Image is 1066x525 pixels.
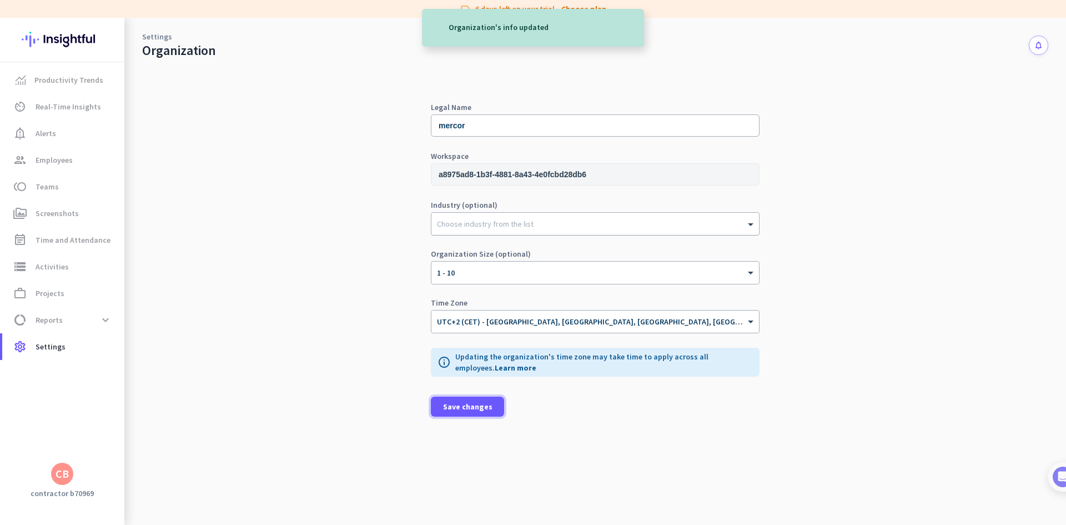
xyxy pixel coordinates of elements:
[56,468,69,479] div: CB
[36,233,110,247] span: Time and Attendance
[142,31,172,42] a: Settings
[438,356,451,369] i: info
[1034,41,1043,50] i: notifications
[36,340,66,353] span: Settings
[16,75,26,85] img: menu-item
[13,207,27,220] i: perm_media
[2,333,124,360] a: settingsSettings
[2,200,124,227] a: perm_mediaScreenshots
[13,180,27,193] i: toll
[36,207,79,220] span: Screenshots
[13,287,27,300] i: work_outline
[22,18,103,61] img: Insightful logo
[36,287,64,300] span: Projects
[34,73,103,87] span: Productivity Trends
[2,227,124,253] a: event_noteTime and Attendance
[13,233,27,247] i: event_note
[13,100,27,113] i: av_timer
[431,103,760,111] div: Legal Name
[36,127,56,140] span: Alerts
[36,153,73,167] span: Employees
[455,351,753,373] p: Updating the organization's time zone may take time to apply across all employees.
[2,67,124,93] a: menu-itemProductivity Trends
[431,299,760,307] label: Time Zone
[13,153,27,167] i: group
[431,250,760,258] label: Organization Size (optional)
[36,313,63,327] span: Reports
[2,93,124,120] a: av_timerReal-Time Insights
[443,401,492,412] span: Save changes
[1029,36,1048,55] button: notifications
[460,3,471,14] i: label
[2,173,124,200] a: tollTeams
[431,201,760,209] label: Industry (optional)
[13,340,27,353] i: settings
[142,42,216,59] div: Organization
[449,21,549,32] p: Organization's info updated
[431,397,504,417] button: Save changes
[2,280,124,307] a: work_outlineProjects
[2,147,124,173] a: groupEmployees
[95,310,115,330] button: expand_more
[2,253,124,280] a: storageActivities
[431,152,760,160] div: Workspace
[495,363,536,373] a: Learn more
[561,3,606,14] a: Choose plan
[2,307,124,333] a: data_usageReportsexpand_more
[36,180,59,193] span: Teams
[2,120,124,147] a: notification_importantAlerts
[13,313,27,327] i: data_usage
[13,127,27,140] i: notification_important
[13,260,27,273] i: storage
[36,260,69,273] span: Activities
[36,100,101,113] span: Real-Time Insights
